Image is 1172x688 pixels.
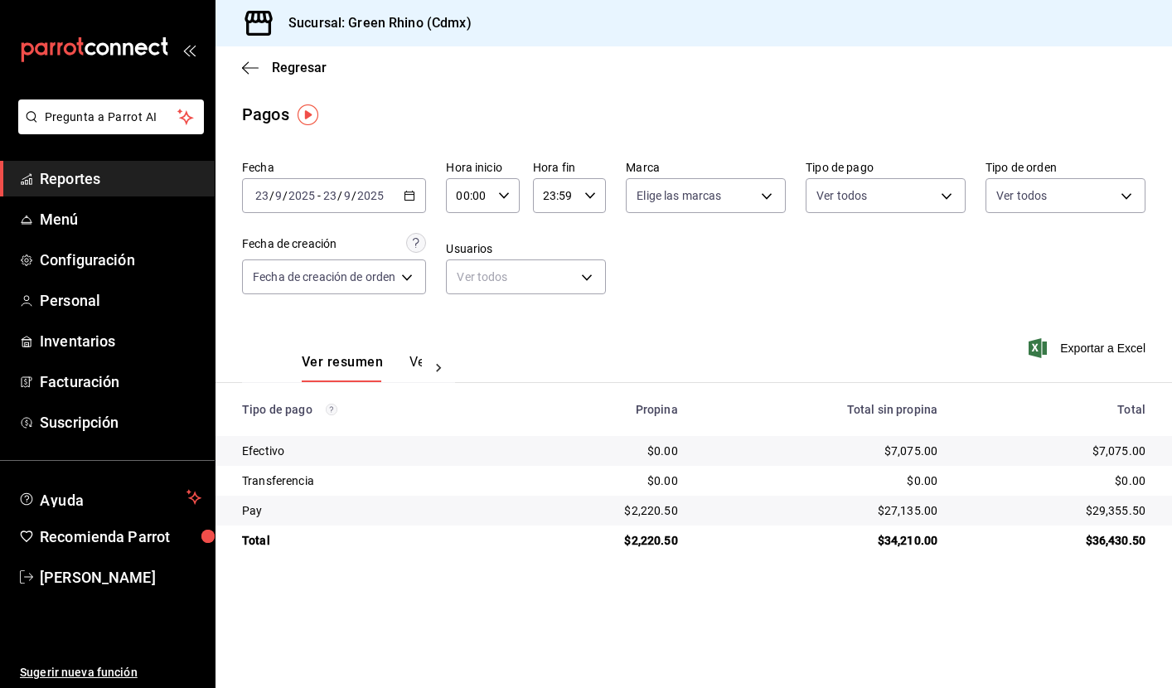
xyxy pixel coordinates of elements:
[322,189,337,202] input: --
[242,235,337,253] div: Fecha de creación
[242,162,426,173] label: Fecha
[12,120,204,138] a: Pregunta a Parrot AI
[40,167,201,190] span: Reportes
[446,162,519,173] label: Hora inicio
[986,162,1145,173] label: Tipo de orden
[351,189,356,202] span: /
[446,243,606,254] label: Usuarios
[326,404,337,415] svg: Los pagos realizados con Pay y otras terminales son montos brutos.
[45,109,178,126] span: Pregunta a Parrot AI
[242,403,501,416] div: Tipo de pago
[964,443,1145,459] div: $7,075.00
[40,289,201,312] span: Personal
[288,189,316,202] input: ----
[40,330,201,352] span: Inventarios
[816,187,867,204] span: Ver todos
[242,532,501,549] div: Total
[527,532,677,549] div: $2,220.50
[446,259,606,294] div: Ver todos
[527,472,677,489] div: $0.00
[337,189,342,202] span: /
[964,502,1145,519] div: $29,355.50
[272,60,327,75] span: Regresar
[705,472,937,489] div: $0.00
[40,208,201,230] span: Menú
[182,43,196,56] button: open_drawer_menu
[40,249,201,271] span: Configuración
[996,187,1047,204] span: Ver todos
[275,13,472,33] h3: Sucursal: Green Rhino (Cdmx)
[253,269,395,285] span: Fecha de creación de orden
[806,162,966,173] label: Tipo de pago
[705,502,937,519] div: $27,135.00
[964,403,1145,416] div: Total
[40,566,201,589] span: [PERSON_NAME]
[705,443,937,459] div: $7,075.00
[40,411,201,434] span: Suscripción
[242,472,501,489] div: Transferencia
[20,664,201,681] span: Sugerir nueva función
[637,187,721,204] span: Elige las marcas
[40,371,201,393] span: Facturación
[356,189,385,202] input: ----
[269,189,274,202] span: /
[527,443,677,459] div: $0.00
[964,532,1145,549] div: $36,430.50
[626,162,786,173] label: Marca
[242,60,327,75] button: Regresar
[705,403,937,416] div: Total sin propina
[527,502,677,519] div: $2,220.50
[302,354,422,382] div: navigation tabs
[964,472,1145,489] div: $0.00
[254,189,269,202] input: --
[705,532,937,549] div: $34,210.00
[18,99,204,134] button: Pregunta a Parrot AI
[242,443,501,459] div: Efectivo
[283,189,288,202] span: /
[242,502,501,519] div: Pay
[242,102,289,127] div: Pagos
[409,354,472,382] button: Ver pagos
[40,526,201,548] span: Recomienda Parrot
[1032,338,1145,358] button: Exportar a Excel
[317,189,321,202] span: -
[527,403,677,416] div: Propina
[298,104,318,125] img: Tooltip marker
[40,487,180,507] span: Ayuda
[302,354,383,382] button: Ver resumen
[274,189,283,202] input: --
[533,162,606,173] label: Hora fin
[343,189,351,202] input: --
